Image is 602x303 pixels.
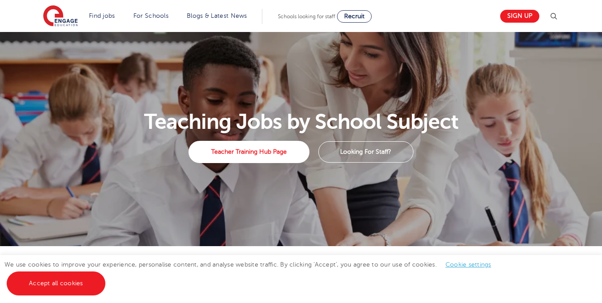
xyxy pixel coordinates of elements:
[43,5,78,28] img: Engage Education
[344,13,365,20] span: Recruit
[187,12,247,19] a: Blogs & Latest News
[89,12,115,19] a: Find jobs
[7,271,105,295] a: Accept all cookies
[500,10,539,23] a: Sign up
[133,12,169,19] a: For Schools
[4,261,500,287] span: We use cookies to improve your experience, personalise content, and analyse website traffic. By c...
[38,111,564,132] h1: Teaching Jobs by School Subject
[318,141,413,163] a: Looking For Staff?
[337,10,372,23] a: Recruit
[278,13,335,20] span: Schools looking for staff
[189,141,309,163] a: Teacher Training Hub Page
[445,261,491,268] a: Cookie settings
